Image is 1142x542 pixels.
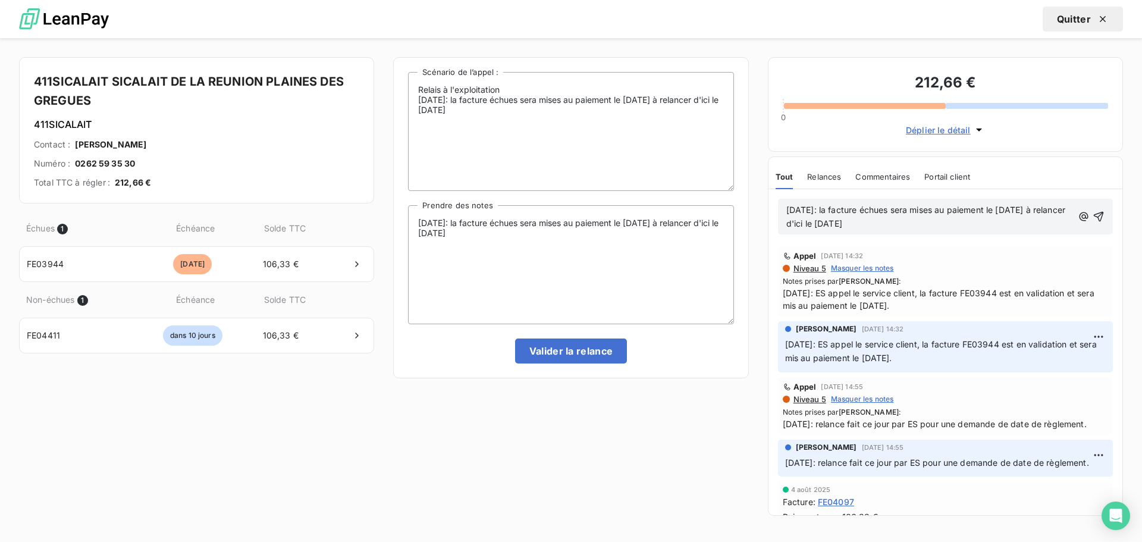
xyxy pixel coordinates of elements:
[783,287,1108,312] span: [DATE]: ES appel le service client, la facture FE03944 est en validation et sera mis au paiement ...
[831,263,894,274] span: Masquer les notes
[924,172,970,181] span: Portail client
[902,123,989,137] button: Déplier le détail
[26,223,55,234] span: Échues
[249,330,312,342] span: 106,33 €
[839,408,899,416] span: [PERSON_NAME]
[34,117,359,131] h6: 411SICALAIT
[783,407,1108,418] span: Notes prises par :
[862,325,904,333] span: [DATE] 14:32
[855,172,910,181] span: Commentaires
[791,486,831,493] span: 4 août 2025
[1102,502,1130,530] div: Open Intercom Messenger
[796,324,857,334] span: [PERSON_NAME]
[515,339,628,364] button: Valider la relance
[57,224,68,234] span: 1
[140,223,251,234] span: Échéance
[862,444,904,451] span: [DATE] 14:55
[842,511,878,523] span: 106,33 €
[34,158,70,170] span: Numéro :
[783,276,1108,287] span: Notes prises par :
[818,496,854,508] span: FE04097
[831,394,894,405] span: Masquer les notes
[140,294,251,306] span: Échéance
[792,264,826,273] span: Niveau 5
[776,172,793,181] span: Tout
[26,294,75,306] span: Non-échues
[34,177,110,189] span: Total TTC à régler :
[785,339,1099,363] span: [DATE]: ES appel le service client, la facture FE03944 est en validation et sera mis au paiement ...
[839,277,899,286] span: [PERSON_NAME]
[408,72,733,191] textarea: Relais à l'exploitation [DATE]: la facture échues sera mises au paiement le [DATE] à relancer d'i...
[783,418,1108,430] span: [DATE]: relance fait ce jour par ES pour une demande de date de règlement.
[793,251,817,261] span: Appel
[253,294,316,306] span: Solde TTC
[163,325,222,346] span: dans 10 jours
[796,442,857,453] span: [PERSON_NAME]
[906,124,971,136] span: Déplier le détail
[75,158,135,170] span: 0262 59 35 30
[792,394,826,404] span: Niveau 5
[253,223,316,234] span: Solde TTC
[821,252,863,259] span: [DATE] 14:32
[249,258,312,270] span: 106,33 €
[27,330,60,342] span: FE04411
[783,496,815,508] span: Facture :
[77,295,88,306] span: 1
[34,139,70,151] span: Contact :
[781,112,786,122] span: 0
[785,458,1089,468] span: [DATE]: relance fait ce jour par ES pour une demande de date de règlement.
[783,72,1108,96] h3: 212,66 €
[793,382,817,391] span: Appel
[34,72,359,110] h4: 411SICALAIT SICALAIT DE LA REUNION PLAINES DES GREGUES
[821,383,863,390] span: [DATE] 14:55
[173,254,212,274] span: [DATE]
[408,205,733,324] textarea: [DATE]: la facture échues sera mises au paiement le [DATE] à relancer d'ici le [DATE]
[783,510,840,523] span: Paiement reçu
[786,205,1068,228] span: [DATE]: la facture échues sera mises au paiement le [DATE] à relancer d'ici le [DATE]
[115,177,151,189] span: 212,66 €
[807,172,841,181] span: Relances
[1043,7,1123,32] button: Quitter
[27,258,64,270] span: FE03944
[19,3,109,36] img: logo LeanPay
[75,139,146,151] span: [PERSON_NAME]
